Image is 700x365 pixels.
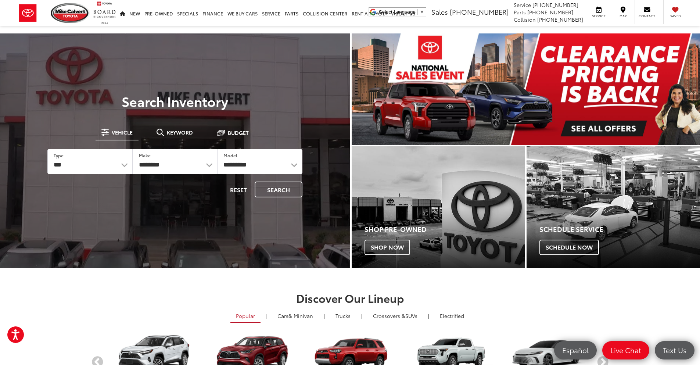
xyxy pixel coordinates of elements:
li: | [264,312,269,319]
span: Collision [514,16,536,23]
span: & Minivan [288,312,313,319]
span: Live Chat [607,346,645,355]
a: Schedule Service Schedule Now [527,146,700,268]
a: Live Chat [602,341,649,359]
span: [PHONE_NUMBER] [532,1,578,8]
h4: Schedule Service [539,226,700,233]
a: Popular [230,309,261,323]
span: Text Us [659,346,690,355]
label: Model [223,152,237,158]
span: Budget [228,130,249,135]
li: | [359,312,364,319]
span: Keyword [167,130,193,135]
span: Service [590,14,607,18]
h4: Shop Pre-Owned [365,226,525,233]
a: Cars [272,309,319,322]
a: Electrified [434,309,470,322]
a: Shop Pre-Owned Shop Now [352,146,525,268]
h3: Search Inventory [31,94,319,108]
span: [PHONE_NUMBER] [537,16,583,23]
span: Crossovers & [373,312,405,319]
li: | [426,312,431,319]
span: Contact [639,14,655,18]
a: Trucks [330,309,356,322]
span: Saved [667,14,683,18]
span: Parts [514,8,526,16]
button: Reset [224,182,253,197]
li: | [322,312,327,319]
span: Map [615,14,631,18]
a: Español [554,341,597,359]
div: Toyota [527,146,700,268]
div: Toyota [352,146,525,268]
span: [PHONE_NUMBER] [527,8,573,16]
span: Schedule Now [539,240,599,255]
a: Text Us [655,341,694,359]
span: ▼ [420,9,424,15]
a: SUVs [367,309,423,322]
label: Type [54,152,64,158]
button: Search [255,182,302,197]
span: Sales [431,7,448,17]
span: Vehicle [112,130,133,135]
span: Shop Now [365,240,410,255]
img: Mike Calvert Toyota [51,3,90,23]
span: Español [559,346,592,355]
span: Service [514,1,531,8]
span: [PHONE_NUMBER] [450,7,509,17]
span: ​ [417,9,418,15]
label: Make [139,152,151,158]
h2: Discover Our Lineup [91,292,609,304]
